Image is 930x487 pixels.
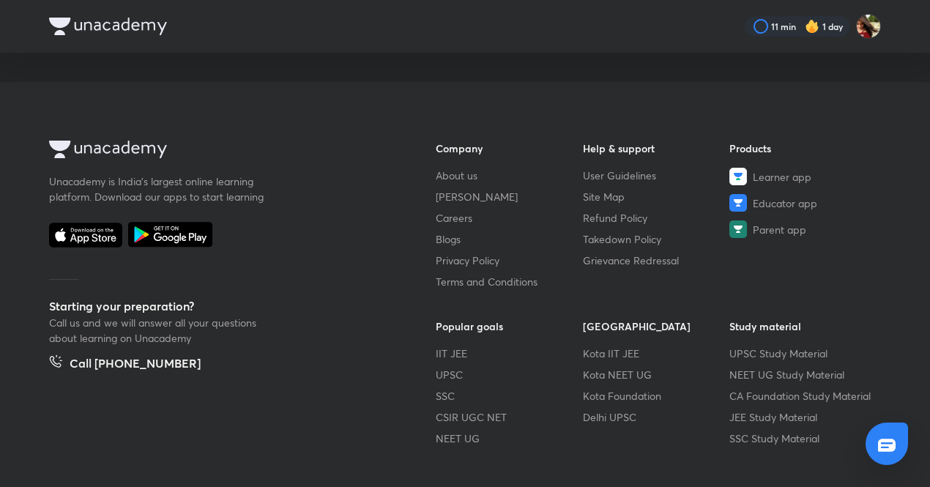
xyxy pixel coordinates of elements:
[729,141,877,156] h6: Products
[856,14,881,39] img: Shivii Singh
[436,141,583,156] h6: Company
[49,315,269,346] p: Call us and we will answer all your questions about learning on Unacademy
[583,210,730,226] a: Refund Policy
[436,210,472,226] span: Careers
[583,388,730,404] a: Kota Foundation
[729,431,877,446] a: SSC Study Material
[583,231,730,247] a: Takedown Policy
[49,141,167,158] img: Company Logo
[49,174,269,204] p: Unacademy is India’s largest online learning platform. Download our apps to start learning
[729,168,747,185] img: Learner app
[436,319,583,334] h6: Popular goals
[70,354,201,375] h5: Call [PHONE_NUMBER]
[729,409,877,425] a: JEE Study Material
[753,196,817,211] span: Educator app
[583,346,730,361] a: Kota IIT JEE
[436,210,583,226] a: Careers
[753,169,811,185] span: Learner app
[729,367,877,382] a: NEET UG Study Material
[805,19,819,34] img: streak
[729,194,877,212] a: Educator app
[583,319,730,334] h6: [GEOGRAPHIC_DATA]
[49,297,389,315] h5: Starting your preparation?
[583,189,730,204] a: Site Map
[583,141,730,156] h6: Help & support
[729,194,747,212] img: Educator app
[436,409,583,425] a: CSIR UGC NET
[49,141,389,162] a: Company Logo
[583,367,730,382] a: Kota NEET UG
[436,189,583,204] a: [PERSON_NAME]
[436,388,583,404] a: SSC
[436,274,583,289] a: Terms and Conditions
[729,319,877,334] h6: Study material
[729,346,877,361] a: UPSC Study Material
[49,18,167,35] img: Company Logo
[436,367,583,382] a: UPSC
[436,346,583,361] a: IIT JEE
[49,354,201,375] a: Call [PHONE_NUMBER]
[583,409,730,425] a: Delhi UPSC
[436,253,583,268] a: Privacy Policy
[583,168,730,183] a: User Guidelines
[436,168,583,183] a: About us
[729,388,877,404] a: CA Foundation Study Material
[729,220,747,238] img: Parent app
[729,168,877,185] a: Learner app
[436,231,583,247] a: Blogs
[753,222,806,237] span: Parent app
[583,253,730,268] a: Grievance Redressal
[436,431,583,446] a: NEET UG
[729,220,877,238] a: Parent app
